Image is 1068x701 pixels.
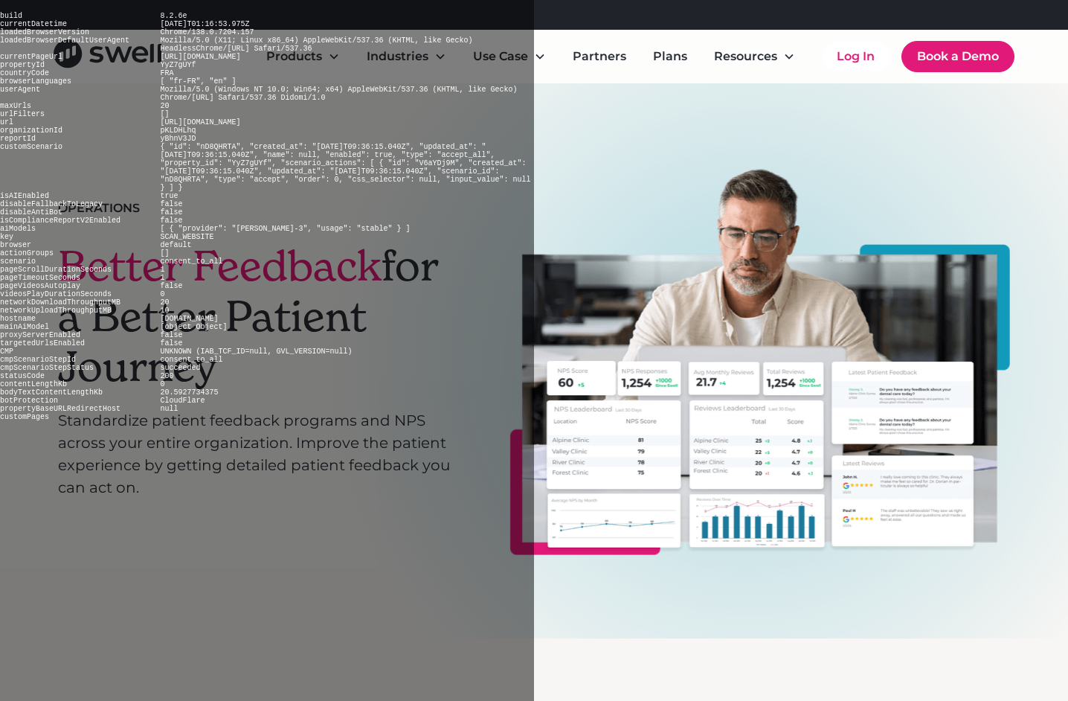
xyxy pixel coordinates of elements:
[160,257,222,266] pre: consent_to_all
[160,307,169,315] pre: 10
[160,102,169,110] pre: 20
[160,233,213,241] pre: SCAN_WEBSITE
[160,249,169,257] pre: []
[160,20,249,28] pre: [DATE]T01:16:53.975Z
[160,127,196,135] pre: pKLDHLhq
[160,241,191,249] pre: default
[160,192,178,200] pre: true
[160,405,178,413] pre: null
[561,42,638,71] a: Partners
[160,380,164,388] pre: 0
[160,36,472,53] pre: Mozilla/5.0 (X11; Linux x86_64) AppleWebKit/537.36 (KHTML, like Gecko) HeadlessChrome/[URL] Safar...
[160,61,196,69] pre: YyZ7gUYf
[160,77,236,86] pre: [ "fr-FR", "en" ]
[160,323,227,331] pre: [object Object]
[702,42,807,71] div: Resources
[822,42,890,71] a: Log In
[160,388,218,397] pre: 20.5927734375
[160,339,182,348] pre: false
[641,42,699,71] a: Plans
[160,290,164,298] pre: 0
[160,12,187,20] pre: 8.2.6e
[160,348,352,356] pre: UNKNOWN (IAB_TCF_ID=null, GVL_VERSION=null)
[160,53,240,61] pre: [URL][DOMAIN_NAME]
[160,217,182,225] pre: false
[714,48,777,65] div: Resources
[160,110,169,118] pre: []
[160,266,164,274] pre: 1
[160,356,222,364] pre: consent_to_all
[160,143,530,192] pre: { "id": "nD8QHRTA", "created_at": "[DATE]T09:36:15.040Z", "updated_at": "[DATE]T09:36:15.040Z", "...
[160,397,205,405] pre: CloudFlare
[160,69,173,77] pre: FRA
[160,274,164,282] pre: 1
[160,331,182,339] pre: false
[160,225,410,233] pre: [ { "provider": "[PERSON_NAME]-3", "usage": "stable" } ]
[160,364,200,372] pre: succeeded
[160,86,517,102] pre: Mozilla/5.0 (Windows NT 10.0; Win64; x64) AppleWebKit/537.36 (KHTML, like Gecko) Chrome/[URL] Saf...
[901,41,1014,72] a: Book a Demo
[160,200,182,208] pre: false
[160,118,240,127] pre: [URL][DOMAIN_NAME]
[160,315,218,323] pre: [DOMAIN_NAME]
[160,208,182,217] pre: false
[160,298,169,307] pre: 20
[160,282,182,290] pre: false
[510,167,1010,555] img: A man looking at his laptop that shows performance metrics of all the reviews that have been left...
[160,28,254,36] pre: Chrome/138.0.7204.157
[160,372,173,380] pre: 200
[160,135,196,143] pre: yBhnV3JD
